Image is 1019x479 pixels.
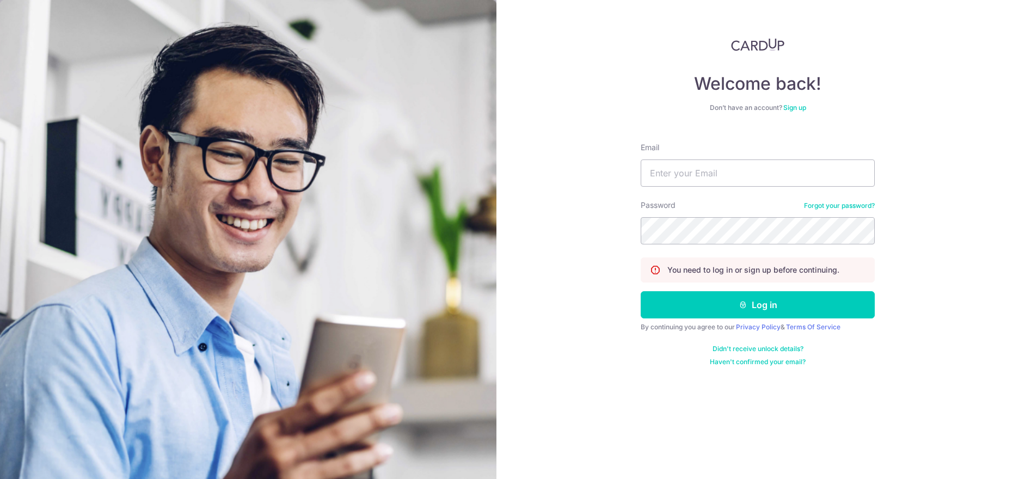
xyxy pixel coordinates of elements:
a: Haven't confirmed your email? [710,358,806,366]
a: Privacy Policy [736,323,781,331]
a: Forgot your password? [804,201,875,210]
label: Password [641,200,676,211]
img: CardUp Logo [731,38,784,51]
button: Log in [641,291,875,318]
div: Don’t have an account? [641,103,875,112]
a: Didn't receive unlock details? [713,345,803,353]
h4: Welcome back! [641,73,875,95]
a: Terms Of Service [786,323,840,331]
label: Email [641,142,659,153]
div: By continuing you agree to our & [641,323,875,331]
input: Enter your Email [641,159,875,187]
a: Sign up [783,103,806,112]
p: You need to log in or sign up before continuing. [667,265,839,275]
